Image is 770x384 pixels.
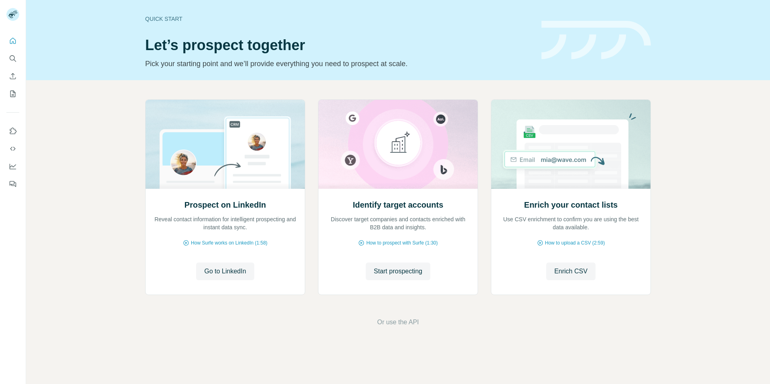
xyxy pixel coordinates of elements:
img: banner [541,21,651,60]
p: Discover target companies and contacts enriched with B2B data and insights. [326,215,470,231]
p: Pick your starting point and we’ll provide everything you need to prospect at scale. [145,58,532,69]
button: Or use the API [377,317,419,327]
span: How to upload a CSV (2:59) [545,239,605,247]
button: Enrich CSV [546,263,596,280]
span: How to prospect with Surfe (1:30) [366,239,438,247]
h2: Enrich your contact lists [524,199,618,210]
button: Dashboard [6,159,19,174]
button: Search [6,51,19,66]
div: Quick start [145,15,532,23]
button: Start prospecting [366,263,430,280]
button: My lists [6,87,19,101]
h2: Prospect on LinkedIn [184,199,266,210]
h1: Let’s prospect together [145,37,532,53]
button: Use Surfe API [6,141,19,156]
button: Quick start [6,34,19,48]
h2: Identify target accounts [353,199,444,210]
span: Enrich CSV [554,267,588,276]
button: Use Surfe on LinkedIn [6,124,19,138]
button: Feedback [6,177,19,191]
button: Enrich CSV [6,69,19,83]
img: Identify target accounts [318,100,478,189]
img: Enrich your contact lists [491,100,651,189]
img: Prospect on LinkedIn [145,100,305,189]
span: How Surfe works on LinkedIn (1:58) [191,239,267,247]
span: Go to LinkedIn [204,267,246,276]
button: Go to LinkedIn [196,263,254,280]
p: Reveal contact information for intelligent prospecting and instant data sync. [154,215,297,231]
p: Use CSV enrichment to confirm you are using the best data available. [499,215,642,231]
span: Start prospecting [374,267,422,276]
